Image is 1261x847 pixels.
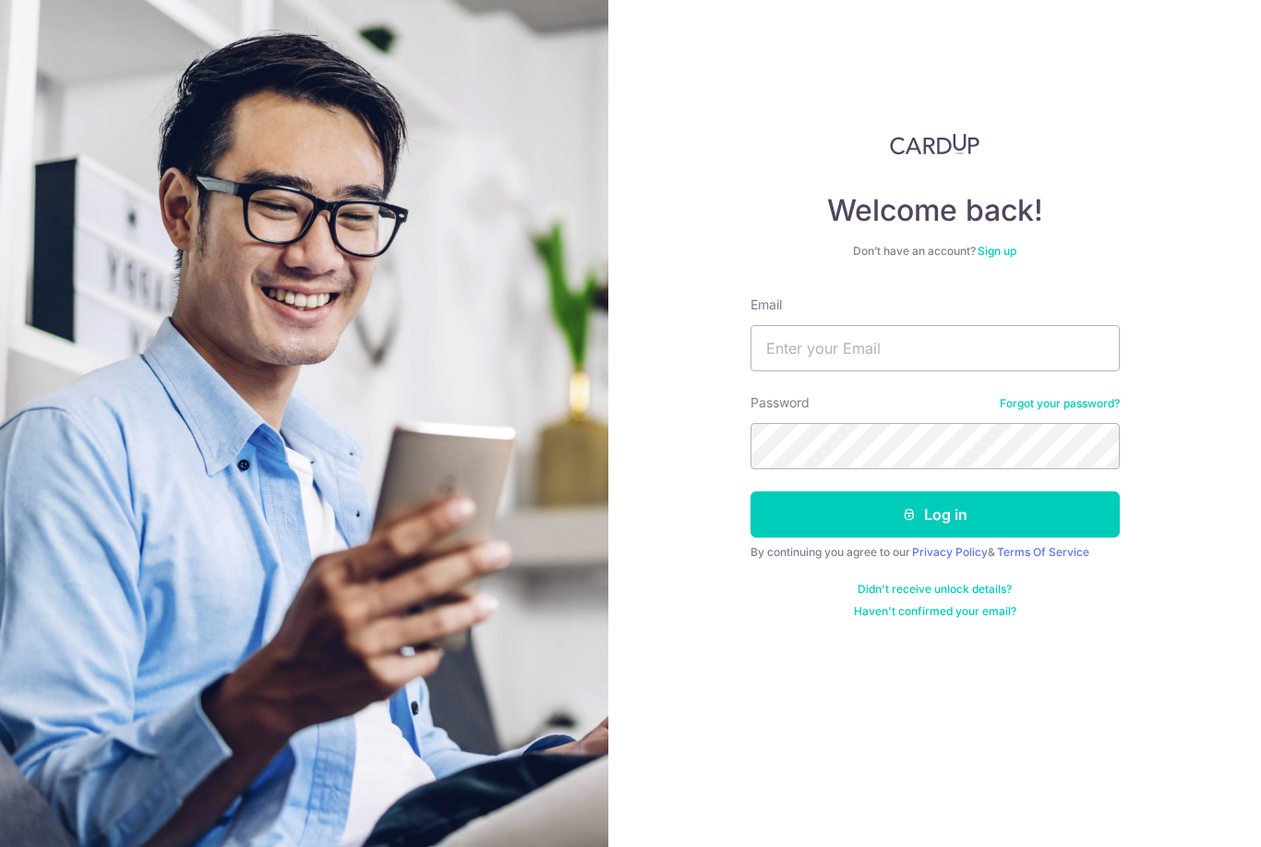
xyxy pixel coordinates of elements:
a: Sign up [978,244,1016,258]
div: Don’t have an account? [751,244,1120,259]
a: Terms Of Service [997,545,1089,559]
button: Log in [751,491,1120,538]
label: Email [751,296,782,314]
div: By continuing you agree to our & [751,545,1120,560]
label: Password [751,393,810,412]
input: Enter your Email [751,325,1120,371]
h4: Welcome back! [751,192,1120,229]
a: Haven't confirmed your email? [854,604,1016,619]
img: CardUp Logo [890,133,980,155]
a: Forgot your password? [1000,396,1120,411]
a: Privacy Policy [912,545,988,559]
a: Didn't receive unlock details? [858,582,1012,597]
